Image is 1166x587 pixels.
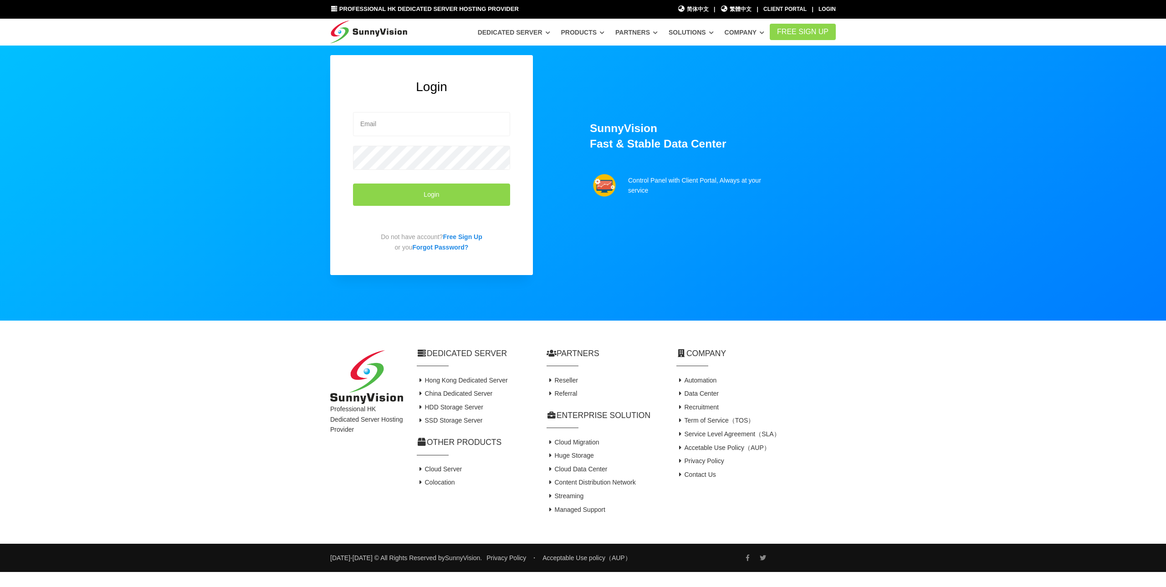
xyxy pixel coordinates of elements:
a: Managed Support [547,506,605,513]
li: | [812,5,813,14]
a: Login [818,6,836,12]
a: HDD Storage Server [417,403,483,411]
a: 简体中文 [677,5,709,14]
a: Acceptable Use policy（AUP） [542,554,631,561]
a: Automation [676,377,716,384]
li: | [757,5,758,14]
a: Solutions [669,24,714,41]
img: support.png [593,174,616,197]
a: Colocation [417,479,455,486]
small: [DATE]-[DATE] © All Rights Reserved by . [330,553,482,563]
a: FREE Sign Up [770,24,836,40]
h2: Enterprise Solution [547,410,663,421]
a: Hong Kong Dedicated Server [417,377,508,384]
h1: SunnyVision Fast & Stable Data Center [590,121,836,152]
a: SSD Storage Server [417,417,482,424]
h2: Other Products [417,437,533,448]
span: ・ [531,554,537,561]
a: China Dedicated Server [417,390,492,397]
a: Huge Storage [547,452,594,459]
h2: Company [676,348,836,359]
a: Term of Service（TOS） [676,417,754,424]
a: Accetable Use Policy（AUP） [676,444,770,451]
h2: Dedicated Server [417,348,533,359]
a: Partners [615,24,658,41]
a: Content Distribution Network [547,479,636,486]
a: Cloud Server [417,465,462,473]
a: Streaming [547,492,583,500]
a: Recruitment [676,403,719,411]
button: Login [353,184,510,206]
span: Professional HK Dedicated Server Hosting Provider [339,5,519,12]
a: Client Portal [763,6,807,12]
h2: Partners [547,348,663,359]
a: 繁體中文 [721,5,752,14]
a: Products [561,24,604,41]
h2: Login [353,78,510,96]
a: Cloud Migration [547,439,599,446]
a: Contact Us [676,471,716,478]
p: Do not have account? or you [353,232,510,252]
li: | [714,5,715,14]
a: Privacy Policy [486,554,526,561]
div: Professional HK Dedicated Server Hosting Provider [323,350,410,516]
a: Referral [547,390,577,397]
a: SunnyVision [445,554,481,561]
a: Service Level Agreement（SLA） [676,430,780,438]
a: Dedicated Server [478,24,550,41]
a: Free Sign Up [443,233,482,240]
a: Privacy Policy [676,457,724,464]
a: Forgot Password? [413,244,469,251]
a: Company [725,24,765,41]
p: Control Panel with Client Portal, Always at your service [628,175,771,196]
img: SunnyVision Limited [330,350,403,404]
a: Cloud Data Center [547,465,607,473]
a: Data Center [676,390,719,397]
input: Email [353,112,510,136]
a: Reseller [547,377,578,384]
